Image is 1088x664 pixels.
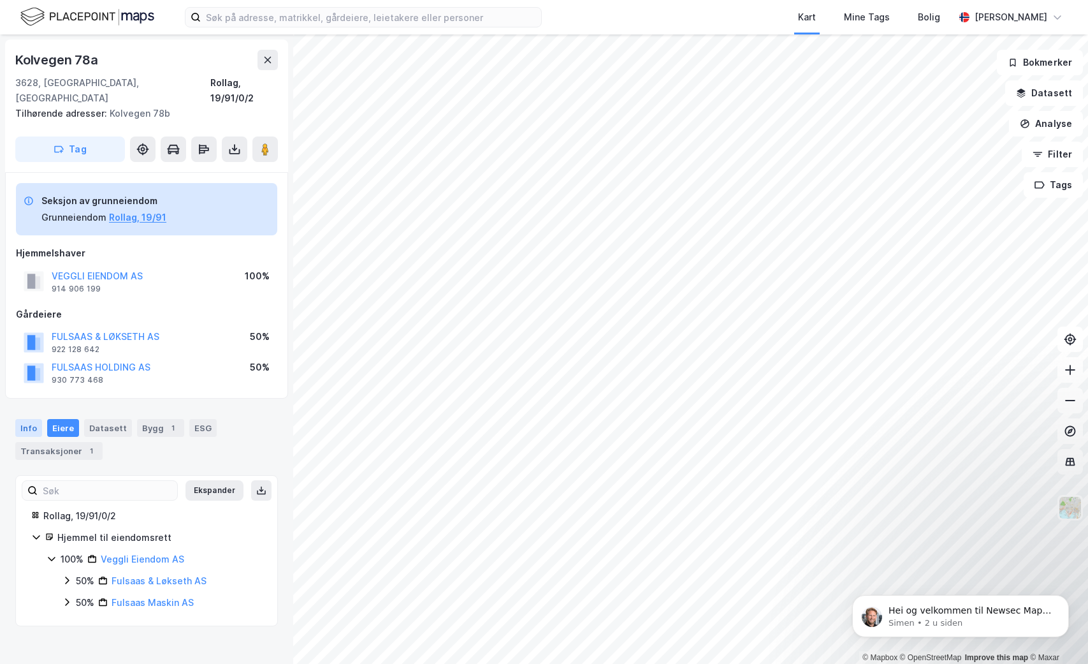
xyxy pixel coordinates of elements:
div: 50% [250,329,270,344]
div: Rollag, 19/91/0/2 [43,508,262,524]
a: Mapbox [862,653,897,662]
div: Rollag, 19/91/0/2 [210,75,278,106]
div: Kolvegen 78a [15,50,101,70]
div: [PERSON_NAME] [975,10,1047,25]
button: Tag [15,136,125,162]
div: Bolig [918,10,940,25]
div: Bygg [137,419,184,437]
button: Ekspander [185,480,243,501]
div: Grunneiendom [41,210,106,225]
div: Kolvegen 78b [15,106,268,121]
button: Bokmerker [997,50,1083,75]
div: 50% [76,573,94,589]
div: Hjemmel til eiendomsrett [57,530,262,545]
input: Søk på adresse, matrikkel, gårdeiere, leietakere eller personer [201,8,541,27]
div: 930 773 468 [52,375,103,385]
div: Seksjon av grunneiendom [41,193,166,209]
div: Info [15,419,42,437]
div: 100% [61,552,83,567]
div: 914 906 199 [52,284,101,294]
div: Eiere [47,419,79,437]
a: Improve this map [965,653,1028,662]
button: Tags [1024,172,1083,198]
div: 3628, [GEOGRAPHIC_DATA], [GEOGRAPHIC_DATA] [15,75,210,106]
img: logo.f888ab2527a4732fd821a326f86c7f29.svg [20,6,154,28]
div: 50% [76,595,94,610]
button: Datasett [1005,80,1083,106]
a: Fulsaas Maskin AS [112,597,194,608]
a: Fulsaas & Løkseth AS [112,575,207,586]
a: Veggli Eiendom AS [101,554,184,564]
div: 922 128 642 [52,344,99,355]
div: 50% [250,360,270,375]
div: ESG [189,419,217,437]
div: Mine Tags [844,10,890,25]
img: Z [1058,496,1082,520]
div: Gårdeiere [16,307,277,322]
div: Transaksjoner [15,442,103,460]
div: Hjemmelshaver [16,246,277,261]
button: Filter [1022,142,1083,167]
div: 1 [166,422,179,434]
input: Søk [38,481,177,500]
div: Datasett [84,419,132,437]
span: Tilhørende adresser: [15,108,110,119]
a: OpenStreetMap [900,653,962,662]
iframe: Intercom notifications melding [833,568,1088,658]
button: Rollag, 19/91 [109,210,166,225]
div: 1 [85,445,98,457]
button: Analyse [1009,111,1083,136]
div: Kart [798,10,816,25]
div: 100% [245,269,270,284]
